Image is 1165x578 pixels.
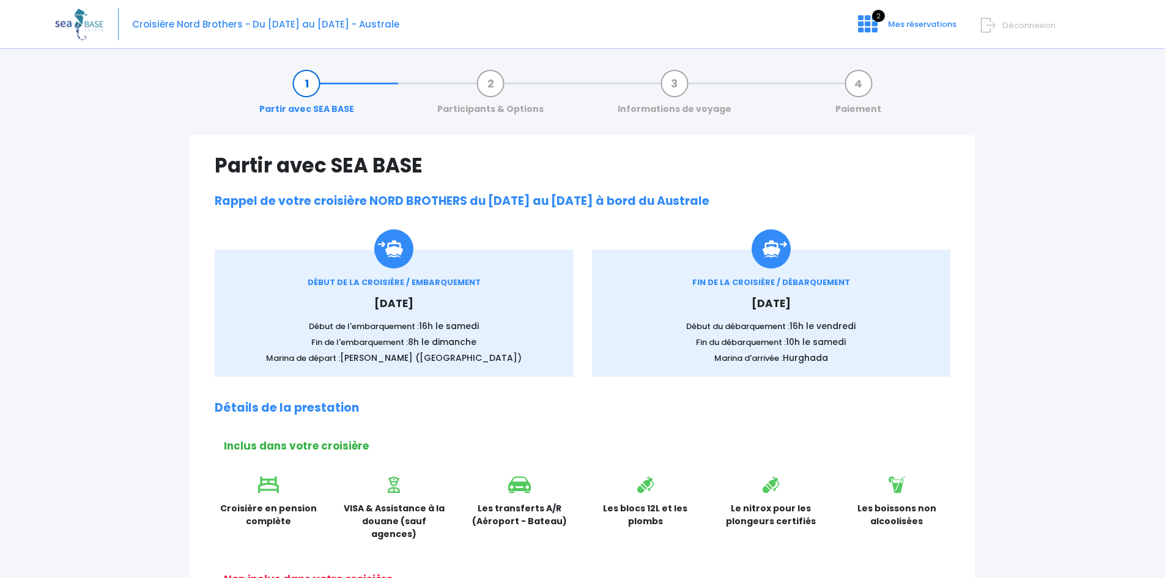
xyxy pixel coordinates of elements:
span: Croisière Nord Brothers - Du [DATE] au [DATE] - Australe [132,18,399,31]
p: Les boissons non alcoolisées [843,502,951,528]
p: VISA & Assistance à la douane (sauf agences) [341,502,448,541]
img: icon_debarquement.svg [752,229,791,269]
h2: Inclus dans votre croisière [224,440,950,452]
img: icon_voiture.svg [508,476,531,493]
span: 10h le samedi [786,336,846,348]
h1: Partir avec SEA BASE [215,154,950,177]
span: 16h le samedi [419,320,479,332]
span: FIN DE LA CROISIÈRE / DÉBARQUEMENT [692,276,850,288]
img: icon_boisson.svg [889,476,905,493]
span: 8h le dimanche [408,336,476,348]
p: Marina d'arrivée : [610,352,933,365]
a: Informations de voyage [612,77,738,116]
a: Paiement [829,77,887,116]
h2: Rappel de votre croisière NORD BROTHERS du [DATE] au [DATE] à bord du Australe [215,195,950,209]
span: DÉBUT DE LA CROISIÈRE / EMBARQUEMENT [308,276,481,288]
h2: Détails de la prestation [215,401,950,415]
p: Fin du débarquement : [610,336,933,349]
span: Déconnexion [1002,20,1056,31]
span: [DATE] [374,296,413,311]
span: 2 [872,10,885,22]
p: Croisière en pension complète [215,502,322,528]
p: Début du débarquement : [610,320,933,333]
img: icon_visa.svg [388,476,400,493]
img: icon_bouteille.svg [637,476,654,493]
span: Mes réservations [888,18,956,30]
p: Fin de l'embarquement : [233,336,555,349]
img: icon_lit.svg [258,476,279,493]
a: Partir avec SEA BASE [253,77,360,116]
span: [PERSON_NAME] ([GEOGRAPHIC_DATA]) [340,352,522,364]
img: icon_bouteille.svg [763,476,779,493]
p: Les blocs 12L et les plombs [592,502,700,528]
p: Le nitrox pour les plongeurs certifiés [717,502,825,528]
span: 16h le vendredi [790,320,856,332]
p: Début de l'embarquement : [233,320,555,333]
span: Hurghada [783,352,828,364]
img: Icon_embarquement.svg [374,229,413,269]
a: Participants & Options [431,77,550,116]
a: 2 Mes réservations [848,23,964,34]
span: [DATE] [752,296,791,311]
p: Les transferts A/R (Aéroport - Bateau) [466,502,574,528]
p: Marina de départ : [233,352,555,365]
